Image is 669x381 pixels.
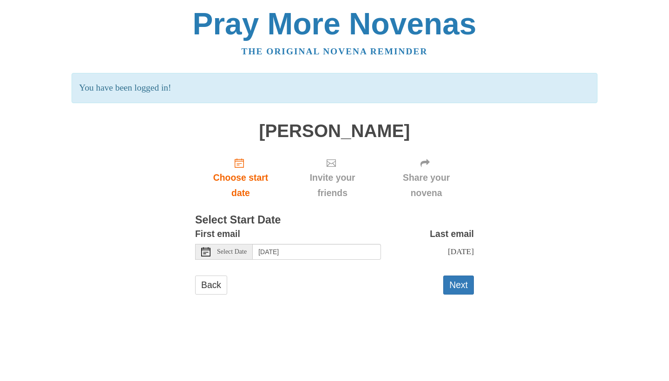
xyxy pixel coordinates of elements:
a: Back [195,276,227,295]
h1: [PERSON_NAME] [195,121,474,141]
h3: Select Start Date [195,214,474,226]
span: Invite your friends [295,170,369,201]
a: Pray More Novenas [193,7,477,41]
span: Select Date [217,249,247,255]
span: Choose start date [204,170,277,201]
div: Click "Next" to confirm your start date first. [286,150,379,205]
a: Choose start date [195,150,286,205]
span: Share your novena [388,170,465,201]
label: First email [195,226,240,242]
div: Click "Next" to confirm your start date first. [379,150,474,205]
button: Next [443,276,474,295]
label: Last email [430,226,474,242]
span: [DATE] [448,247,474,256]
a: The original novena reminder [242,46,428,56]
p: You have been logged in! [72,73,597,103]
